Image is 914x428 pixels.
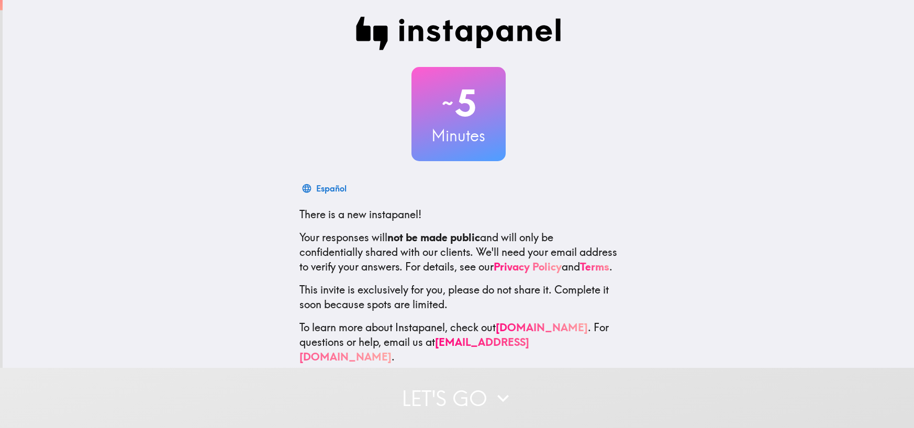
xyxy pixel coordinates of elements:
[299,335,529,363] a: [EMAIL_ADDRESS][DOMAIN_NAME]
[580,260,609,273] a: Terms
[411,82,506,125] h2: 5
[440,87,455,119] span: ~
[496,321,588,334] a: [DOMAIN_NAME]
[299,230,618,274] p: Your responses will and will only be confidentially shared with our clients. We'll need your emai...
[316,181,347,196] div: Español
[299,283,618,312] p: This invite is exclusively for you, please do not share it. Complete it soon because spots are li...
[411,125,506,147] h3: Minutes
[299,320,618,364] p: To learn more about Instapanel, check out . For questions or help, email us at .
[494,260,562,273] a: Privacy Policy
[387,231,480,244] b: not be made public
[299,178,351,199] button: Español
[299,208,421,221] span: There is a new instapanel!
[356,17,561,50] img: Instapanel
